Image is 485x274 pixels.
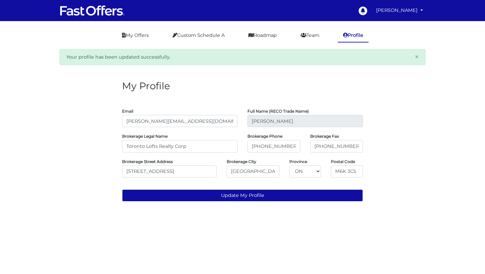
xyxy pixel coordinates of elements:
label: Full Name (RECO Trade Name) [247,110,309,112]
a: [PERSON_NAME] [373,4,426,17]
h2: My Profile [122,80,363,92]
label: Province [289,161,307,162]
input: Postal Code (Format: A1B 2C3) [331,165,363,178]
a: My Offers [117,29,154,42]
button: Close [408,49,425,65]
label: Brokerage Phone [247,135,282,137]
label: Postal Code [331,161,355,162]
a: Profile [338,29,369,42]
span: × [415,52,419,61]
label: Email [122,110,133,112]
input: Fax Number (Format: 123-456-7890) [310,140,363,152]
div: Your profile has been updated successfully. [59,49,426,65]
label: Brokerage Legal Name [122,135,168,137]
a: Roadmap [243,29,282,42]
button: Update My Profile [122,189,363,202]
label: Brokerage Fax [310,135,339,137]
label: Brokerage City [227,161,256,162]
a: Team [295,29,325,42]
a: Custom Schedule A [167,29,230,42]
label: Brokerage Street Address [122,161,173,162]
input: Phone Number (Format: 123-456-7890) [247,140,300,152]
